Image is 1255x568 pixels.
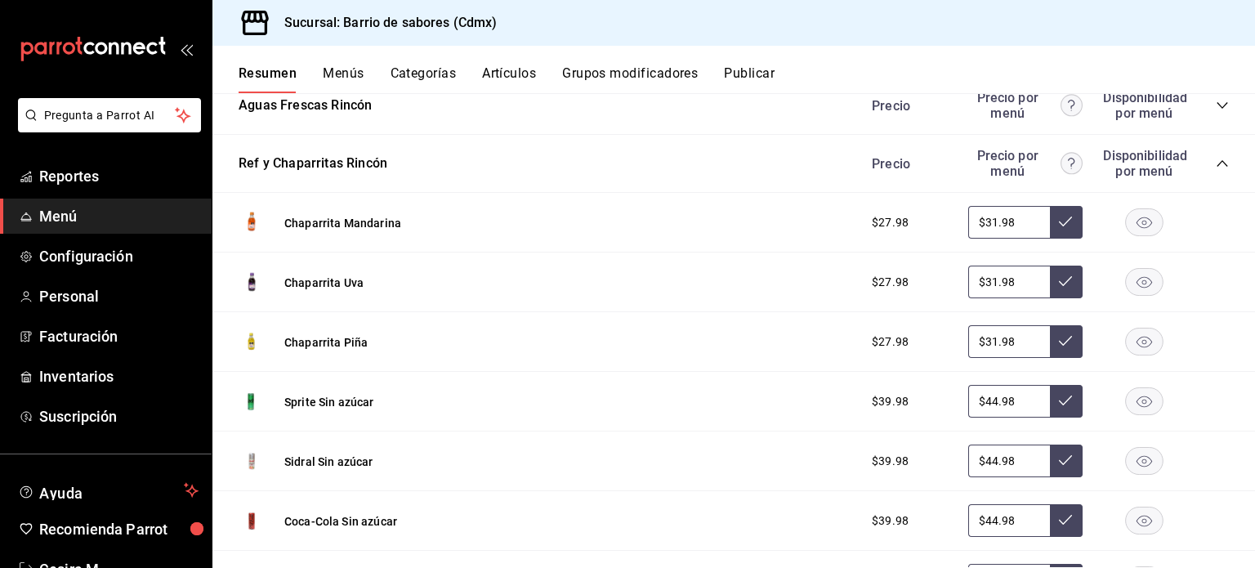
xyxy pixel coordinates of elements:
[1216,99,1229,112] button: collapse-category-row
[39,481,177,500] span: Ayuda
[968,206,1050,239] input: Sin ajuste
[284,454,373,470] button: Sidral Sin azúcar
[562,65,698,93] button: Grupos modificadores
[855,98,960,114] div: Precio
[39,165,199,187] span: Reportes
[239,388,265,414] img: Preview
[239,65,297,93] button: Resumen
[239,96,372,115] button: Aguas Frescas Rincón
[11,119,201,136] a: Pregunta a Parrot AI
[284,275,364,291] button: Chaparrita Uva
[271,13,497,33] h3: Sucursal: Barrio de sabores (Cdmx)
[39,285,199,307] span: Personal
[39,205,199,227] span: Menú
[872,333,909,351] span: $27.98
[872,274,909,291] span: $27.98
[39,518,199,540] span: Recomienda Parrot
[239,209,265,235] img: Preview
[872,512,909,530] span: $39.98
[284,215,401,231] button: Chaparrita Mandarina
[1103,90,1185,121] div: Disponibilidad por menú
[968,504,1050,537] input: Sin ajuste
[239,329,265,355] img: Preview
[968,266,1050,298] input: Sin ajuste
[239,154,387,173] button: Ref y Chaparritas Rincón
[968,445,1050,477] input: Sin ajuste
[239,65,1255,93] div: navigation tabs
[39,325,199,347] span: Facturación
[323,65,364,93] button: Menús
[44,107,176,124] span: Pregunta a Parrot AI
[968,90,1083,121] div: Precio por menú
[1103,148,1185,179] div: Disponibilidad por menú
[284,513,397,530] button: Coca-Cola Sin azúcar
[284,394,374,410] button: Sprite Sin azúcar
[39,245,199,267] span: Configuración
[724,65,775,93] button: Publicar
[482,65,536,93] button: Artículos
[872,453,909,470] span: $39.98
[180,42,193,56] button: open_drawer_menu
[39,365,199,387] span: Inventarios
[391,65,457,93] button: Categorías
[855,156,960,172] div: Precio
[239,508,265,534] img: Preview
[872,214,909,231] span: $27.98
[239,448,265,474] img: Preview
[968,385,1050,418] input: Sin ajuste
[284,334,368,351] button: Chaparrita Piña
[872,393,909,410] span: $39.98
[39,405,199,427] span: Suscripción
[239,269,265,295] img: Preview
[968,325,1050,358] input: Sin ajuste
[968,148,1083,179] div: Precio por menú
[1216,157,1229,170] button: collapse-category-row
[18,98,201,132] button: Pregunta a Parrot AI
